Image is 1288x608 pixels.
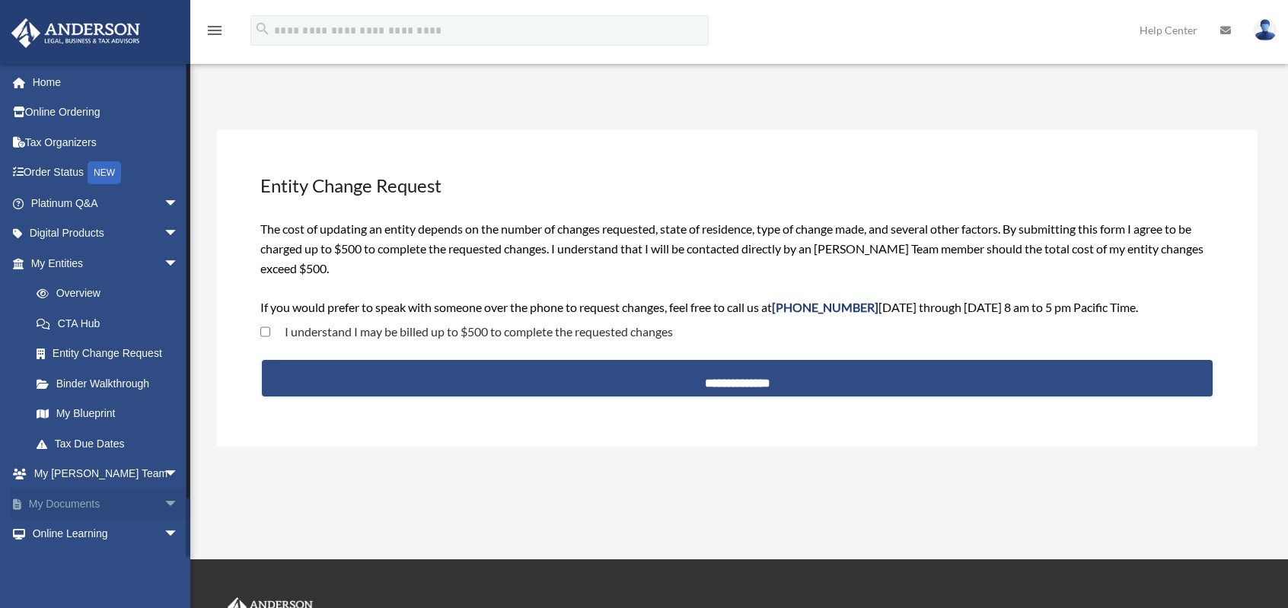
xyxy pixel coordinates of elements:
[164,218,194,250] span: arrow_drop_down
[11,459,202,489] a: My [PERSON_NAME] Teamarrow_drop_down
[11,549,202,579] a: Billingarrow_drop_down
[11,248,202,279] a: My Entitiesarrow_drop_down
[21,399,202,429] a: My Blueprint
[11,188,202,218] a: Platinum Q&Aarrow_drop_down
[260,221,1204,314] span: The cost of updating an entity depends on the number of changes requested, state of residence, ty...
[11,489,202,519] a: My Documentsarrow_drop_down
[164,489,194,520] span: arrow_drop_down
[88,161,121,184] div: NEW
[1254,19,1277,41] img: User Pic
[11,158,202,189] a: Order StatusNEW
[11,519,202,549] a: Online Learningarrow_drop_down
[164,248,194,279] span: arrow_drop_down
[254,21,271,37] i: search
[206,27,224,40] a: menu
[164,519,194,550] span: arrow_drop_down
[259,171,1216,200] h3: Entity Change Request
[21,279,202,309] a: Overview
[11,218,202,249] a: Digital Productsarrow_drop_down
[21,339,194,369] a: Entity Change Request
[270,326,673,338] label: I understand I may be billed up to $500 to complete the requested changes
[164,459,194,490] span: arrow_drop_down
[11,67,202,97] a: Home
[206,21,224,40] i: menu
[11,127,202,158] a: Tax Organizers
[21,368,202,399] a: Binder Walkthrough
[11,97,202,128] a: Online Ordering
[21,428,202,459] a: Tax Due Dates
[21,308,202,339] a: CTA Hub
[772,300,878,314] span: [PHONE_NUMBER]
[164,188,194,219] span: arrow_drop_down
[164,549,194,580] span: arrow_drop_down
[7,18,145,48] img: Anderson Advisors Platinum Portal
